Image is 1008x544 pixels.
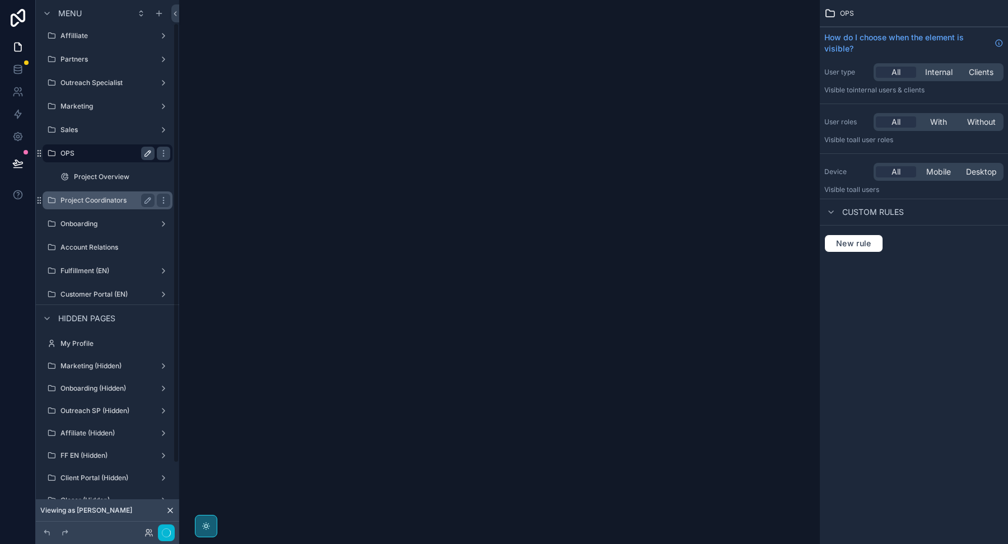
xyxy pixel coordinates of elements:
[43,491,172,509] a: Closer (Hidden)
[842,207,904,218] span: Custom rules
[43,424,172,442] a: Affiliate (Hidden)
[925,67,953,78] span: Internal
[60,125,155,134] label: Sales
[60,290,155,299] label: Customer Portal (EN)
[824,167,869,176] label: Device
[43,215,172,233] a: Onboarding
[60,266,155,275] label: Fulfillment (EN)
[892,67,900,78] span: All
[824,32,1004,54] a: How do I choose when the element is visible?
[43,447,172,465] a: FF EN (Hidden)
[824,235,883,252] button: New rule
[43,144,172,162] a: OPS
[43,379,172,397] a: Onboarding (Hidden)
[840,9,854,18] span: OPS
[60,149,150,158] label: OPS
[60,219,155,228] label: Onboarding
[40,506,132,515] span: Viewing as [PERSON_NAME]
[60,243,170,252] label: Account Relations
[853,86,925,94] span: Internal users & clients
[43,97,172,115] a: Marketing
[60,102,155,111] label: Marketing
[892,166,900,177] span: All
[58,8,82,19] span: Menu
[930,116,947,128] span: With
[43,402,172,420] a: Outreach SP (Hidden)
[60,55,155,64] label: Partners
[966,166,997,177] span: Desktop
[60,196,150,205] label: Project Coordinators
[43,262,172,280] a: Fulfillment (EN)
[824,118,869,126] label: User roles
[853,135,893,144] span: All user roles
[43,335,172,353] a: My Profile
[43,50,172,68] a: Partners
[60,78,155,87] label: Outreach Specialist
[60,384,155,393] label: Onboarding (Hidden)
[926,166,951,177] span: Mobile
[824,86,1004,95] p: Visible to
[824,135,1004,144] p: Visible to
[60,429,155,438] label: Affiliate (Hidden)
[892,116,900,128] span: All
[60,496,155,505] label: Closer (Hidden)
[58,313,115,324] span: Hidden pages
[43,121,172,139] a: Sales
[43,469,172,487] a: Client Portal (Hidden)
[832,238,876,248] span: New rule
[43,357,172,375] a: Marketing (Hidden)
[43,27,172,45] a: Affilliate
[43,285,172,303] a: Customer Portal (EN)
[56,168,172,186] a: Project Overview
[824,68,869,77] label: User type
[43,191,172,209] a: Project Coordinators
[43,74,172,92] a: Outreach Specialist
[74,172,170,181] label: Project Overview
[60,31,155,40] label: Affilliate
[967,116,996,128] span: Without
[60,339,170,348] label: My Profile
[60,362,155,371] label: Marketing (Hidden)
[60,406,155,415] label: Outreach SP (Hidden)
[824,185,1004,194] p: Visible to
[969,67,993,78] span: Clients
[60,451,155,460] label: FF EN (Hidden)
[824,32,990,54] span: How do I choose when the element is visible?
[60,473,155,482] label: Client Portal (Hidden)
[853,185,879,194] span: all users
[43,238,172,256] a: Account Relations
